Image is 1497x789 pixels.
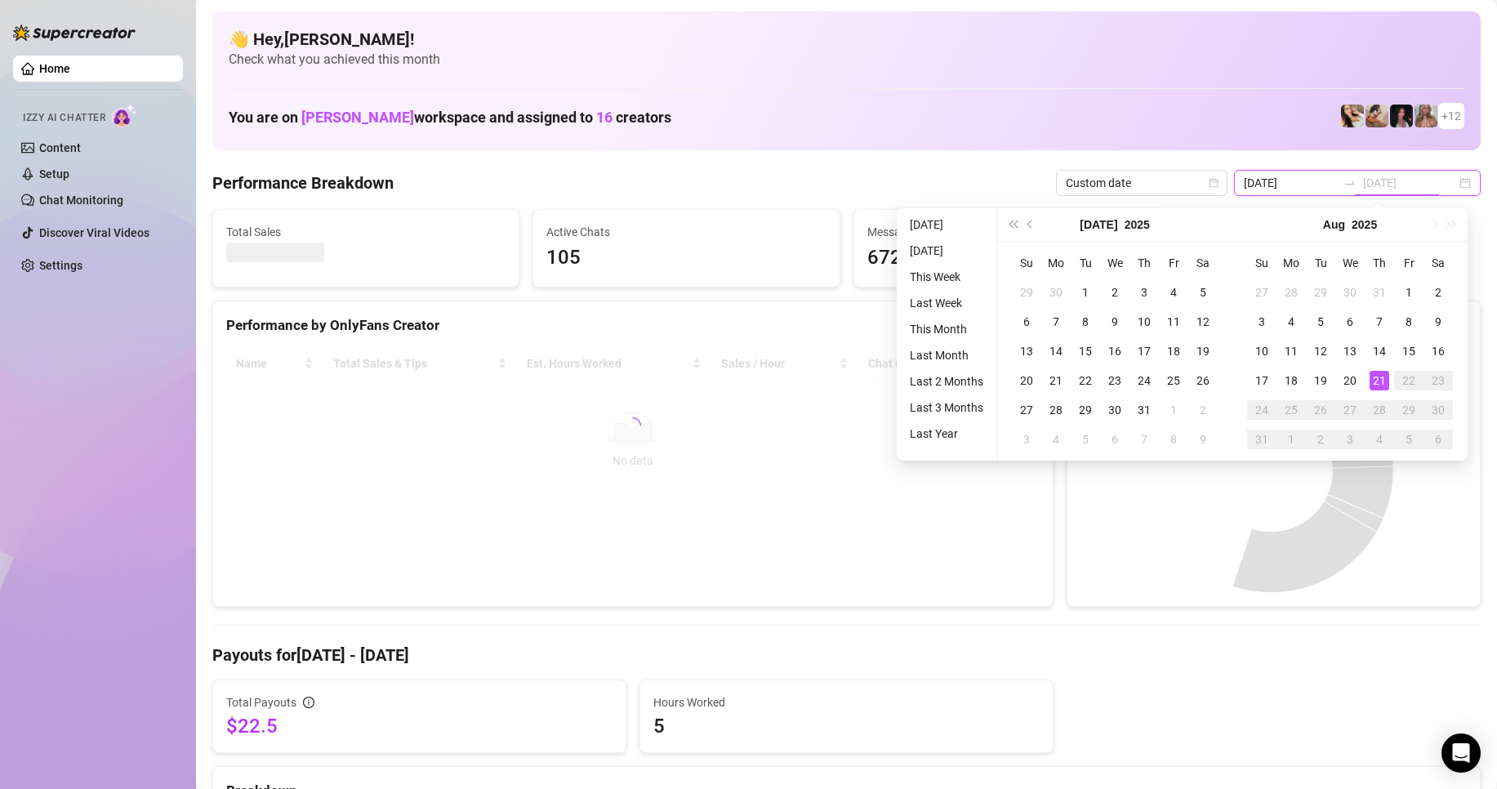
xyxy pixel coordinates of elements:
a: Home [39,62,70,75]
div: 27 [1340,400,1360,420]
span: Izzy AI Chatter [23,110,105,126]
div: 16 [1428,341,1448,361]
div: 29 [1076,400,1095,420]
button: Choose a month [1080,208,1117,241]
th: Su [1247,248,1276,278]
td: 2025-08-16 [1423,337,1453,366]
div: 1 [1164,400,1183,420]
td: 2025-08-18 [1276,366,1306,395]
td: 2025-07-01 [1071,278,1100,307]
th: Mo [1276,248,1306,278]
span: 105 [546,243,826,274]
div: 15 [1076,341,1095,361]
td: 2025-08-07 [1129,425,1159,454]
div: 9 [1105,312,1125,332]
td: 2025-08-04 [1276,307,1306,337]
td: 2025-07-02 [1100,278,1129,307]
div: 14 [1370,341,1389,361]
th: Th [1129,248,1159,278]
img: Kayla (@kaylathaylababy) [1366,105,1388,127]
td: 2025-07-10 [1129,307,1159,337]
div: 30 [1428,400,1448,420]
div: 29 [1017,283,1036,302]
td: 2025-07-05 [1188,278,1218,307]
div: 8 [1399,312,1419,332]
div: 4 [1164,283,1183,302]
div: 10 [1134,312,1154,332]
li: Last 2 Months [903,372,990,391]
td: 2025-08-01 [1159,395,1188,425]
td: 2025-07-25 [1159,366,1188,395]
div: 28 [1281,283,1301,302]
span: $22.5 [226,713,613,739]
div: 19 [1311,371,1330,390]
div: 24 [1252,400,1272,420]
td: 2025-07-21 [1041,366,1071,395]
span: 5 [653,713,1040,739]
button: Choose a year [1125,208,1150,241]
span: Total Payouts [226,693,296,711]
td: 2025-07-31 [1129,395,1159,425]
td: 2025-07-30 [1335,278,1365,307]
div: 19 [1193,341,1213,361]
div: 13 [1017,341,1036,361]
td: 2025-08-21 [1365,366,1394,395]
a: Settings [39,259,82,272]
button: Choose a month [1323,208,1345,241]
div: 31 [1252,430,1272,449]
div: 1 [1399,283,1419,302]
td: 2025-08-06 [1335,307,1365,337]
td: 2025-08-25 [1276,395,1306,425]
td: 2025-07-27 [1247,278,1276,307]
td: 2025-08-10 [1247,337,1276,366]
div: 5 [1311,312,1330,332]
td: 2025-07-15 [1071,337,1100,366]
h1: You are on workspace and assigned to creators [229,109,671,127]
td: 2025-08-05 [1071,425,1100,454]
td: 2025-07-03 [1129,278,1159,307]
td: 2025-08-24 [1247,395,1276,425]
td: 2025-07-13 [1012,337,1041,366]
div: 23 [1428,371,1448,390]
div: 4 [1046,430,1066,449]
div: 6 [1017,312,1036,332]
div: 3 [1252,312,1272,332]
th: Mo [1041,248,1071,278]
div: 4 [1281,312,1301,332]
img: Avry (@avryjennerfree) [1341,105,1364,127]
div: 7 [1134,430,1154,449]
div: 1 [1281,430,1301,449]
td: 2025-07-07 [1041,307,1071,337]
div: 5 [1399,430,1419,449]
div: 7 [1370,312,1389,332]
td: 2025-07-28 [1276,278,1306,307]
td: 2025-07-08 [1071,307,1100,337]
td: 2025-06-30 [1041,278,1071,307]
div: 20 [1017,371,1036,390]
td: 2025-07-18 [1159,337,1188,366]
th: Tu [1071,248,1100,278]
a: Content [39,141,81,154]
div: Performance by OnlyFans Creator [226,314,1040,337]
img: Baby (@babyyyybellaa) [1390,105,1413,127]
a: Chat Monitoring [39,194,123,207]
div: 8 [1076,312,1095,332]
th: Sa [1188,248,1218,278]
td: 2025-08-31 [1247,425,1276,454]
h4: Payouts for [DATE] - [DATE] [212,644,1481,666]
td: 2025-08-09 [1188,425,1218,454]
td: 2025-07-19 [1188,337,1218,366]
th: Sa [1423,248,1453,278]
td: 2025-08-03 [1247,307,1276,337]
div: 8 [1164,430,1183,449]
div: 3 [1134,283,1154,302]
td: 2025-07-24 [1129,366,1159,395]
div: 25 [1281,400,1301,420]
li: [DATE] [903,215,990,234]
div: 30 [1105,400,1125,420]
div: 6 [1428,430,1448,449]
td: 2025-08-03 [1012,425,1041,454]
td: 2025-08-06 [1100,425,1129,454]
div: 9 [1193,430,1213,449]
td: 2025-07-04 [1159,278,1188,307]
